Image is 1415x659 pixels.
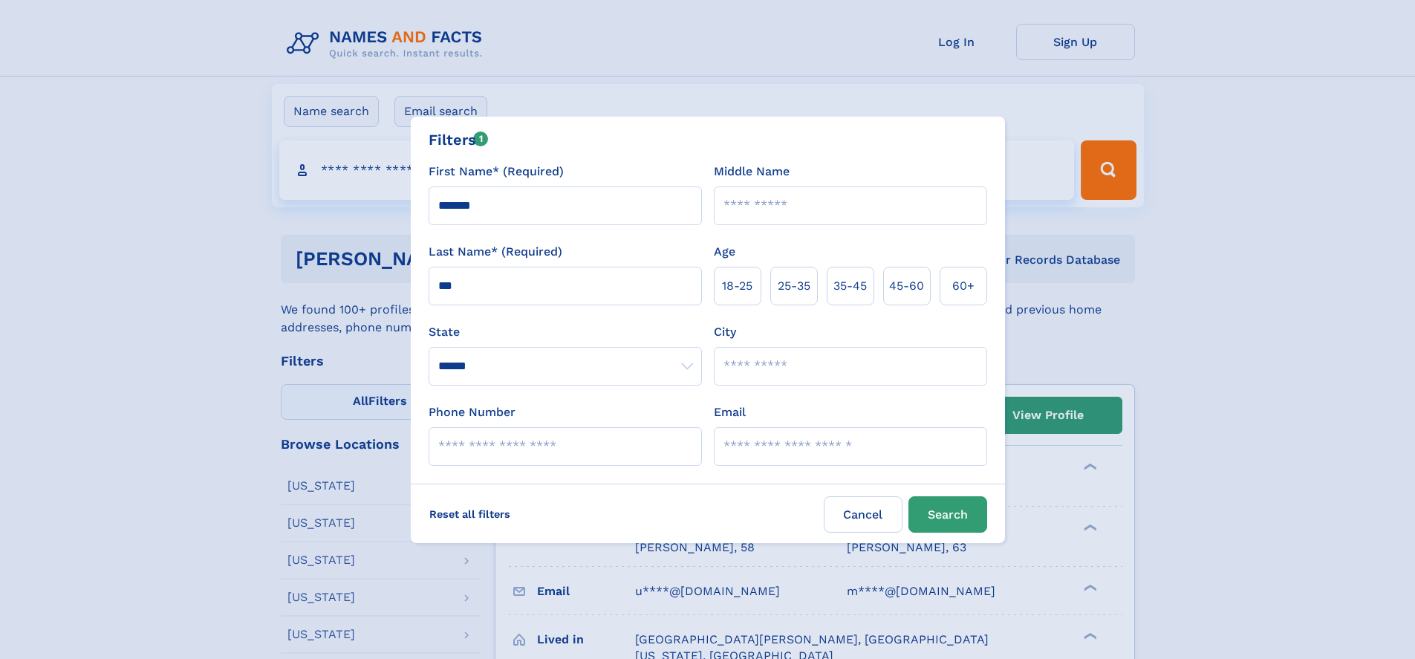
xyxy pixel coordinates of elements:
label: State [429,323,702,341]
label: Middle Name [714,163,790,181]
label: City [714,323,736,341]
span: 35‑45 [833,277,867,295]
label: Email [714,403,746,421]
label: Age [714,243,735,261]
span: 45‑60 [889,277,924,295]
div: Filters [429,129,489,151]
label: First Name* (Required) [429,163,564,181]
label: Last Name* (Required) [429,243,562,261]
button: Search [908,496,987,533]
span: 25‑35 [778,277,810,295]
label: Cancel [824,496,902,533]
label: Phone Number [429,403,515,421]
span: 18‑25 [722,277,752,295]
label: Reset all filters [420,496,520,532]
span: 60+ [952,277,975,295]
